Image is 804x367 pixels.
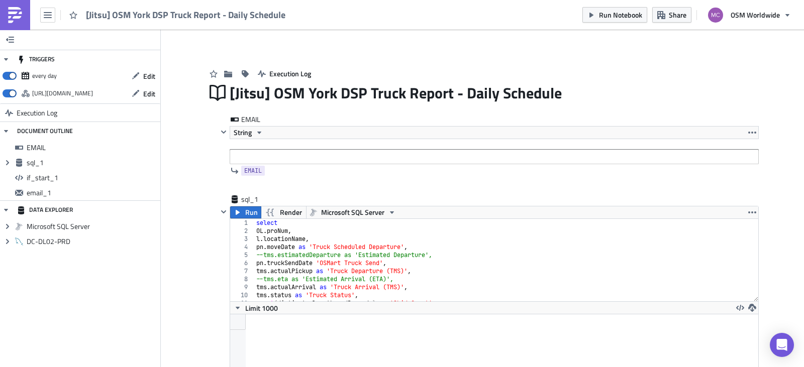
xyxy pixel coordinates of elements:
[27,143,158,152] span: EMAIL
[599,10,642,20] span: Run Notebook
[280,206,302,218] span: Render
[230,299,254,307] div: 11
[244,166,262,176] span: EMAIL
[127,86,160,101] button: Edit
[230,227,254,235] div: 2
[230,219,254,227] div: 1
[230,283,254,291] div: 9
[261,206,307,218] button: Render
[230,243,254,251] div: 4
[652,7,691,23] button: Share
[230,302,281,314] button: Limit 1000
[17,122,73,140] div: DOCUMENT OUTLINE
[241,114,281,125] span: EMAIL
[127,68,160,84] button: Edit
[234,127,252,139] span: String
[230,251,254,259] div: 5
[143,88,155,99] span: Edit
[4,4,503,20] body: Rich Text Area. Press ALT-0 for help.
[269,68,311,79] span: Execution Log
[230,267,254,275] div: 7
[707,7,724,24] img: Avatar
[731,10,780,20] span: OSM Worldwide
[17,50,55,68] div: TRIGGERS
[770,333,794,357] div: Open Intercom Messenger
[27,158,158,167] span: sql_1
[230,291,254,299] div: 10
[230,235,254,243] div: 3
[245,303,278,313] span: Limit 1000
[218,206,230,218] button: Hide content
[17,104,57,122] span: Execution Log
[241,194,281,204] span: sql_1
[230,127,267,139] button: String
[321,206,384,218] span: Microsoft SQL Server
[143,71,155,81] span: Edit
[7,7,23,23] img: PushMetrics
[582,7,647,23] button: Run Notebook
[241,166,265,176] a: EMAIL
[27,237,158,246] span: DC-DL02-PRD
[17,201,73,219] div: DATA EXPLORER
[4,12,503,20] div: {{ utils.html_table(sql_[DOMAIN_NAME], border=1, cellspacing=2, cellpadding=2, width='auto', alig...
[702,4,796,26] button: OSM Worldwide
[230,275,254,283] div: 8
[669,10,686,20] span: Share
[230,259,254,267] div: 6
[230,206,261,218] button: Run
[32,68,57,83] div: every day
[27,222,158,231] span: Microsoft SQL Server
[230,83,563,102] span: [Jitsu] OSM York DSP Truck Report - Daily Schedule
[27,173,158,182] span: if_start_1
[86,9,286,21] span: [Jitsu] OSM York DSP Truck Report - Daily Schedule
[306,206,399,218] button: Microsoft SQL Server
[245,206,258,218] span: Run
[253,66,316,81] button: Execution Log
[218,126,230,138] button: Hide content
[32,86,93,101] div: https://pushmetrics.io/api/v1/report/MNoRnpYoXk/webhook?token=e19067be17e548a4a67c719baa2961a3
[27,188,158,197] span: email_1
